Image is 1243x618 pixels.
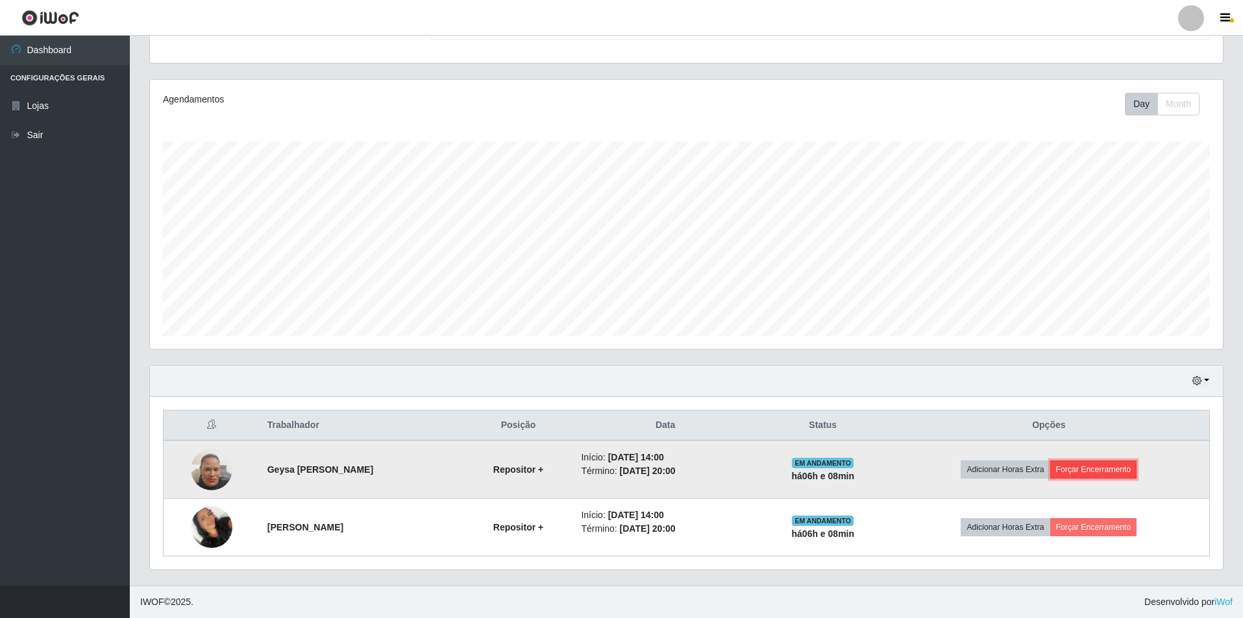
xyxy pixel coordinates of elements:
[1125,93,1200,115] div: First group
[1125,93,1210,115] div: Toolbar with button groups
[573,410,757,441] th: Data
[620,523,676,534] time: [DATE] 20:00
[1125,93,1158,115] button: Day
[1050,460,1137,479] button: Forçar Encerramento
[163,93,588,106] div: Agendamentos
[21,10,79,26] img: CoreUI Logo
[961,460,1050,479] button: Adicionar Horas Extra
[581,451,749,464] li: Início:
[1157,93,1200,115] button: Month
[581,522,749,536] li: Término:
[140,597,164,607] span: IWOF
[581,464,749,478] li: Término:
[1214,597,1233,607] a: iWof
[191,499,232,554] img: 1757367806458.jpeg
[267,522,343,532] strong: [PERSON_NAME]
[463,410,574,441] th: Posição
[493,522,543,532] strong: Repositor +
[493,464,543,475] strong: Repositor +
[140,595,193,609] span: © 2025 .
[260,410,463,441] th: Trabalhador
[191,433,232,506] img: 1757163801790.jpeg
[792,516,854,526] span: EM ANDAMENTO
[961,518,1050,536] button: Adicionar Horas Extra
[608,510,664,520] time: [DATE] 14:00
[757,410,889,441] th: Status
[792,471,855,481] strong: há 06 h e 08 min
[1050,518,1137,536] button: Forçar Encerramento
[581,508,749,522] li: Início:
[1144,595,1233,609] span: Desenvolvido por
[620,466,676,476] time: [DATE] 20:00
[889,410,1210,441] th: Opções
[608,452,664,462] time: [DATE] 14:00
[792,458,854,468] span: EM ANDAMENTO
[792,529,855,539] strong: há 06 h e 08 min
[267,464,373,475] strong: Geysa [PERSON_NAME]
